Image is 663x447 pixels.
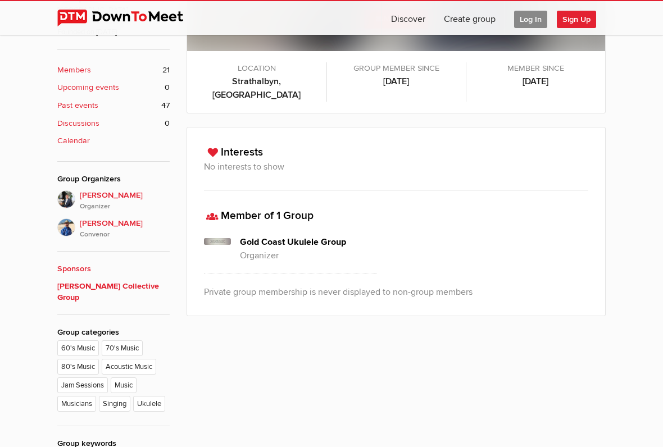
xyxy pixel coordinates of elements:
[57,218,75,236] img: Graeme E.
[57,64,91,76] b: Members
[57,81,170,94] a: Upcoming events 0
[80,189,170,212] span: [PERSON_NAME]
[57,264,91,273] a: Sponsors
[204,285,588,299] p: Private group membership is never displayed to non-group members
[557,11,596,28] span: Sign Up
[57,117,99,130] b: Discussions
[514,11,547,28] span: Log In
[57,81,119,94] b: Upcoming events
[505,1,556,35] a: Log In
[80,230,170,240] i: Convenor
[478,75,594,88] b: [DATE]
[57,281,159,302] a: [PERSON_NAME] Collective Group
[57,190,170,212] a: [PERSON_NAME]Organizer
[198,62,315,75] span: LOCATION
[240,249,377,262] p: Organizer
[80,217,170,240] span: [PERSON_NAME]
[57,173,170,185] div: Group Organizers
[478,62,594,75] span: Member since
[57,99,170,112] a: Past events 47
[198,75,315,102] b: Strathalbyn, [GEOGRAPHIC_DATA]
[57,135,90,147] b: Calendar
[57,190,75,208] img: Graham
[57,326,170,339] div: Group categories
[165,81,170,94] span: 0
[240,235,377,249] h4: Gold Coast Ukulele Group
[162,64,170,76] span: 21
[80,202,170,212] i: Organizer
[57,117,170,130] a: Discussions 0
[338,75,455,88] b: [DATE]
[204,144,588,161] h3: Interests
[204,160,588,174] h3: No interests to show
[204,208,588,224] h3: Member of 1 Group
[57,99,98,112] b: Past events
[161,99,170,112] span: 47
[382,1,434,35] a: Discover
[57,64,170,76] a: Members 21
[57,135,170,147] a: Calendar
[338,62,455,75] span: Group member since
[57,10,201,26] img: DownToMeet
[557,1,605,35] a: Sign Up
[57,212,170,240] a: [PERSON_NAME]Convenor
[435,1,505,35] a: Create group
[165,117,170,130] span: 0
